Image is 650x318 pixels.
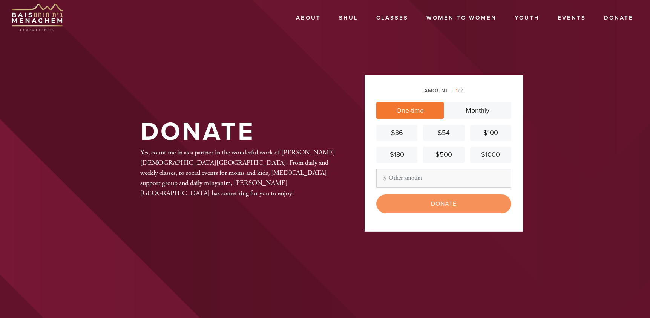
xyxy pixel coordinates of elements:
a: $1000 [470,147,511,163]
span: 1 [456,87,458,94]
div: $500 [426,150,461,160]
div: $100 [473,128,508,138]
a: $500 [423,147,464,163]
a: Classes [371,11,414,25]
span: /2 [451,87,463,94]
div: $36 [379,128,414,138]
a: Donate [598,11,639,25]
a: About [290,11,327,25]
a: Monthly [444,102,511,119]
a: Events [552,11,592,25]
div: Yes, count me in as a partner in the wonderful work of [PERSON_NAME] [DEMOGRAPHIC_DATA][GEOGRAPHI... [140,147,340,198]
a: Women to Women [421,11,502,25]
h1: Donate [140,120,255,144]
a: $180 [376,147,417,163]
a: Youth [509,11,545,25]
div: $54 [426,128,461,138]
div: $1000 [473,150,508,160]
a: One-time [376,102,444,119]
input: Other amount [376,169,511,188]
img: BMCC_Primary-DARKTransparent.png [11,4,63,31]
div: $180 [379,150,414,160]
a: $36 [376,125,417,141]
a: $54 [423,125,464,141]
a: $100 [470,125,511,141]
div: Amount [376,87,511,95]
a: Shul [333,11,364,25]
